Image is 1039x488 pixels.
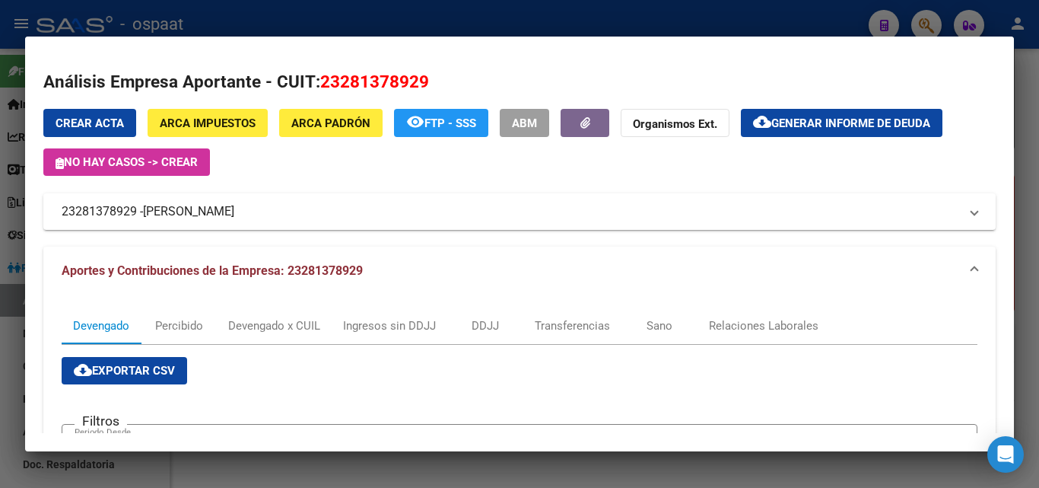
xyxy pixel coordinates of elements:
[406,113,424,131] mat-icon: remove_red_eye
[43,148,210,176] button: No hay casos -> Crear
[500,109,549,137] button: ABM
[75,413,127,429] h3: Filtros
[647,317,672,334] div: Sano
[74,364,175,378] span: Exportar CSV
[621,109,729,137] button: Organismos Ext.
[987,436,1024,473] div: Open Intercom Messenger
[228,317,320,334] div: Devengado x CUIL
[143,203,234,221] span: [PERSON_NAME]
[424,116,476,130] span: FTP - SSS
[43,247,996,295] mat-expansion-panel-header: Aportes y Contribuciones de la Empresa: 23281378929
[148,109,268,137] button: ARCA Impuestos
[771,116,930,130] span: Generar informe de deuda
[43,109,136,137] button: Crear Acta
[709,317,818,334] div: Relaciones Laborales
[62,263,363,278] span: Aportes y Contribuciones de la Empresa: 23281378929
[43,69,996,95] h2: Análisis Empresa Aportante - CUIT:
[753,113,771,131] mat-icon: cloud_download
[73,317,129,334] div: Devengado
[43,193,996,230] mat-expansion-panel-header: 23281378929 -[PERSON_NAME]
[320,72,429,91] span: 23281378929
[343,317,436,334] div: Ingresos sin DDJJ
[155,317,203,334] div: Percibido
[160,116,256,130] span: ARCA Impuestos
[56,116,124,130] span: Crear Acta
[291,116,370,130] span: ARCA Padrón
[741,109,942,137] button: Generar informe de deuda
[633,117,717,131] strong: Organismos Ext.
[74,361,92,379] mat-icon: cloud_download
[472,317,499,334] div: DDJJ
[62,203,959,221] mat-panel-title: 23281378929 -
[512,116,537,130] span: ABM
[56,155,198,169] span: No hay casos -> Crear
[279,109,383,137] button: ARCA Padrón
[62,357,187,384] button: Exportar CSV
[535,317,610,334] div: Transferencias
[394,109,488,137] button: FTP - SSS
